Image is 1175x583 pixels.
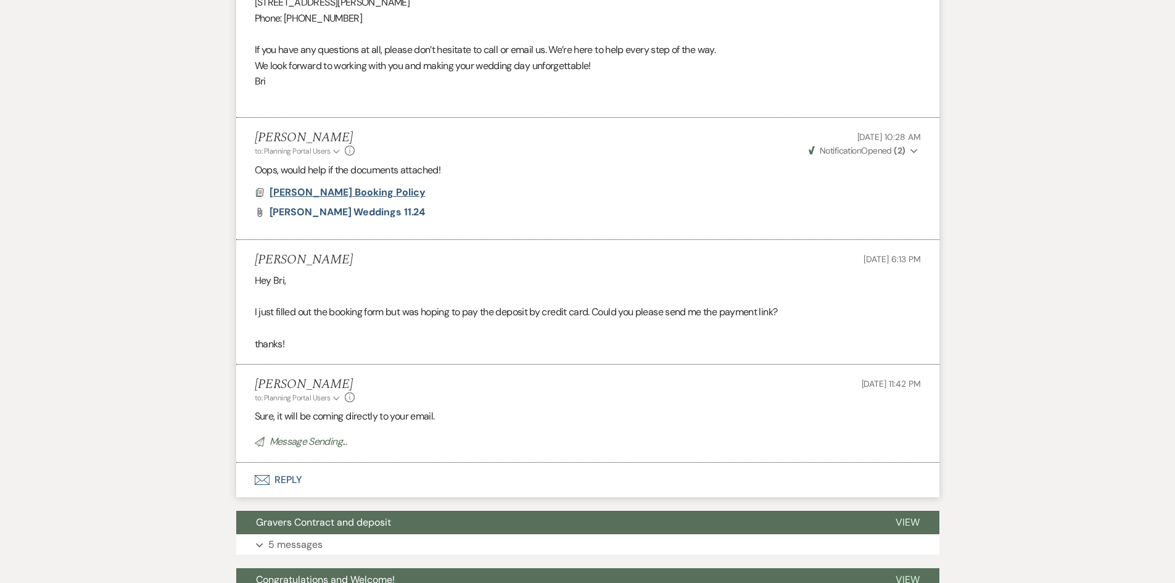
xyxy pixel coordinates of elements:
[270,207,426,217] a: [PERSON_NAME] Weddings 11.24
[896,516,920,529] span: View
[255,12,363,25] span: Phone: [PHONE_NUMBER]
[862,378,921,389] span: [DATE] 11:42 PM
[820,145,861,156] span: Notification
[255,130,355,146] h5: [PERSON_NAME]
[255,408,921,424] p: Sure, it will be coming directly to your email.
[255,377,355,392] h5: [PERSON_NAME]
[255,434,921,450] p: Message Sending...
[236,534,939,555] button: 5 messages
[255,146,331,156] span: to: Planning Portal Users
[255,59,591,72] span: We look forward to working with you and making your wedding day unforgettable!
[255,273,921,289] p: Hey Bri,
[270,205,426,218] span: [PERSON_NAME] Weddings 11.24
[255,392,342,403] button: to: Planning Portal Users
[809,145,905,156] span: Opened
[268,537,323,553] p: 5 messages
[256,516,391,529] span: Gravers Contract and deposit
[255,393,331,403] span: to: Planning Portal Users
[255,336,921,352] p: thanks!
[270,186,426,199] span: [PERSON_NAME] Booking Policy
[270,185,429,200] button: [PERSON_NAME] Booking Policy
[876,511,939,534] button: View
[864,254,920,265] span: [DATE] 6:13 PM
[894,145,905,156] strong: ( 2 )
[807,144,921,157] button: NotificationOpened (2)
[857,131,921,143] span: [DATE] 10:28 AM
[255,162,921,178] p: Oops, would help if the documents attached!
[255,304,921,320] p: I just filled out the booking form but was hoping to pay the deposit by credit card. Could you pl...
[255,146,342,157] button: to: Planning Portal Users
[236,463,939,497] button: Reply
[255,252,353,268] h5: [PERSON_NAME]
[236,511,876,534] button: Gravers Contract and deposit
[255,75,266,88] span: Bri
[255,43,715,56] span: If you have any questions at all, please don’t hesitate to call or email us. We’re here to help e...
